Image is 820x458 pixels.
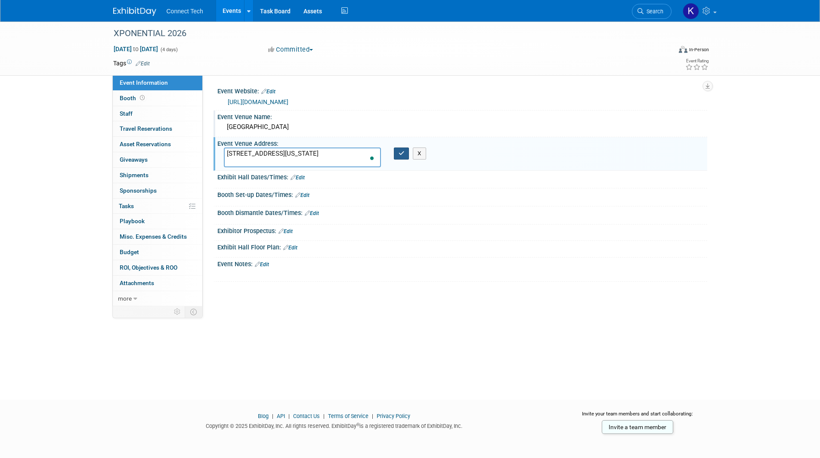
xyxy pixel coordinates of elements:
[261,89,275,95] a: Edit
[119,203,134,209] span: Tasks
[217,224,707,236] div: Exhibitor Prospectus:
[113,183,202,198] a: Sponsorships
[120,249,139,255] span: Budget
[113,106,202,121] a: Staff
[621,45,709,58] div: Event Format
[328,413,368,419] a: Terms of Service
[293,413,320,419] a: Contact Us
[185,306,202,317] td: Toggle Event Tabs
[413,148,426,160] button: X
[118,295,132,302] span: more
[113,291,202,306] a: more
[113,420,556,430] div: Copyright © 2025 ExhibitDay, Inc. All rights reserved. ExhibitDay is a registered trademark of Ex...
[111,26,659,41] div: XPONENTIAL 2026
[120,187,157,194] span: Sponsorships
[120,156,148,163] span: Giveaways
[113,45,158,53] span: [DATE] [DATE]
[321,413,327,419] span: |
[120,79,168,86] span: Event Information
[217,241,707,252] div: Exhibit Hall Floor Plan:
[113,152,202,167] a: Giveaways
[113,137,202,152] a: Asset Reservations
[113,214,202,229] a: Playbook
[286,413,292,419] span: |
[217,111,707,121] div: Event Venue Name:
[120,141,171,148] span: Asset Reservations
[113,260,202,275] a: ROI, Objectives & ROO
[295,192,309,198] a: Edit
[217,85,707,96] div: Event Website:
[113,168,202,183] a: Shipments
[113,245,202,260] a: Budget
[113,91,202,106] a: Booth
[120,125,172,132] span: Travel Reservations
[113,121,202,136] a: Travel Reservations
[644,8,663,15] span: Search
[377,413,410,419] a: Privacy Policy
[568,410,707,423] div: Invite your team members and start collaborating:
[679,46,687,53] img: Format-Inperson.png
[120,95,146,101] span: Booth
[170,306,185,317] td: Personalize Event Tab Strip
[113,229,202,244] a: Misc. Expenses & Credits
[224,148,381,167] textarea: To enrich screen reader interactions, please activate Accessibility in Grammarly extension settings
[305,210,319,216] a: Edit
[113,75,202,90] a: Event Information
[291,175,305,181] a: Edit
[258,413,269,419] a: Blog
[120,218,145,224] span: Playbook
[217,258,707,269] div: Event Notes:
[132,46,140,52] span: to
[683,3,699,19] img: Kara Price
[113,276,202,291] a: Attachments
[278,228,293,234] a: Edit
[160,47,178,52] span: (4 days)
[138,95,146,101] span: Booth not reserved yet
[120,110,133,117] span: Staff
[632,4,671,19] a: Search
[113,7,156,16] img: ExhibitDay
[120,264,177,271] span: ROI, Objectives & ROO
[217,171,707,182] div: Exhibit Hall Dates/Times:
[120,280,154,286] span: Attachments
[167,8,203,15] span: Connect Tech
[120,172,149,178] span: Shipments
[120,233,187,240] span: Misc. Expenses & Credits
[265,45,316,54] button: Committed
[228,98,288,105] a: [URL][DOMAIN_NAME]
[370,413,375,419] span: |
[217,137,707,148] div: Event Venue Address:
[685,59,709,63] div: Event Rating
[217,206,707,218] div: Booth Dismantle Dates/Times:
[689,46,709,53] div: In-Person
[224,120,701,134] div: [GEOGRAPHIC_DATA]
[283,245,297,251] a: Edit
[255,261,269,267] a: Edit
[113,199,202,214] a: Tasks
[602,420,673,434] a: Invite a team member
[270,413,275,419] span: |
[356,422,359,427] sup: ®
[113,59,150,68] td: Tags
[136,61,150,67] a: Edit
[277,413,285,419] a: API
[217,188,707,200] div: Booth Set-up Dates/Times:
